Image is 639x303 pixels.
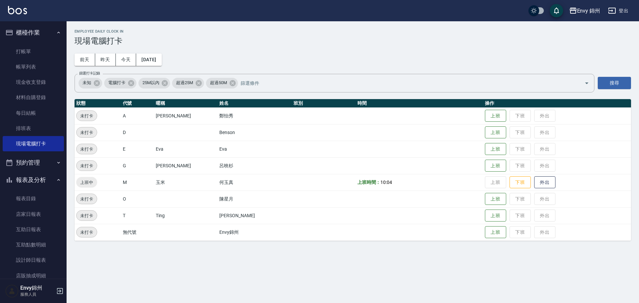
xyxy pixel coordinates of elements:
h5: Envy錦州 [20,285,54,291]
span: 25M以內 [138,79,163,86]
a: 設計師日報表 [3,252,64,268]
button: 前天 [75,54,95,66]
a: 現場電腦打卡 [3,136,64,151]
td: 玉米 [154,174,218,191]
span: 上班中 [76,179,97,186]
th: 暱稱 [154,99,218,108]
a: 報表目錄 [3,191,64,206]
td: [PERSON_NAME] [218,207,292,224]
td: G [121,157,154,174]
input: 篩選條件 [239,77,573,89]
button: 預約管理 [3,154,64,171]
td: O [121,191,154,207]
span: 未打卡 [77,146,97,153]
td: 何玉真 [218,174,292,191]
button: [DATE] [136,54,161,66]
span: 未打卡 [77,162,97,169]
th: 狀態 [75,99,121,108]
a: 互助點數明細 [3,237,64,252]
div: 超過25M [172,78,204,88]
div: 25M以內 [138,78,170,88]
td: Envy錦州 [218,224,292,240]
span: 未打卡 [77,196,97,203]
span: 超過25M [172,79,197,86]
td: A [121,107,154,124]
button: 上班 [485,126,506,139]
label: 篩選打卡記錄 [79,71,100,76]
td: T [121,207,154,224]
p: 服務人員 [20,291,54,297]
td: Ting [154,207,218,224]
button: 上班 [485,143,506,155]
h2: Employee Daily Clock In [75,29,631,34]
img: Person [5,284,19,298]
button: 今天 [116,54,136,66]
span: 未打卡 [77,129,97,136]
th: 操作 [483,99,631,108]
div: 超過50M [206,78,238,88]
td: 鄭怡秀 [218,107,292,124]
a: 材料自購登錄 [3,90,64,105]
span: 10:04 [380,180,392,185]
td: Eva [154,141,218,157]
button: Envy 錦州 [566,4,603,18]
span: 超過50M [206,79,231,86]
button: 上班 [485,226,506,238]
td: [PERSON_NAME] [154,107,218,124]
button: 上班 [485,193,506,205]
h3: 現場電腦打卡 [75,36,631,46]
button: Open [581,78,592,88]
th: 班別 [292,99,356,108]
span: 未打卡 [77,229,97,236]
td: [PERSON_NAME] [154,157,218,174]
td: E [121,141,154,157]
td: 陳星月 [218,191,292,207]
a: 店販抽成明細 [3,268,64,283]
button: 下班 [510,176,531,189]
td: D [121,124,154,141]
span: 未知 [79,79,95,86]
span: 電腦打卡 [104,79,129,86]
td: M [121,174,154,191]
button: 上班 [485,110,506,122]
td: Benson [218,124,292,141]
a: 帳單列表 [3,59,64,75]
button: 上班 [485,210,506,222]
td: 無代號 [121,224,154,240]
button: 登出 [605,5,631,17]
span: 未打卡 [77,112,97,119]
a: 打帳單 [3,44,64,59]
th: 姓名 [218,99,292,108]
button: 報表及分析 [3,171,64,189]
th: 代號 [121,99,154,108]
a: 互助日報表 [3,222,64,237]
div: Envy 錦州 [577,7,600,15]
a: 每日結帳 [3,105,64,121]
a: 現金收支登錄 [3,75,64,90]
button: 櫃檯作業 [3,24,64,41]
a: 排班表 [3,121,64,136]
button: 昨天 [95,54,116,66]
div: 電腦打卡 [104,78,136,88]
img: Logo [8,6,27,14]
div: 未知 [79,78,102,88]
button: 上班 [485,160,506,172]
b: 上班時間： [357,180,381,185]
button: 搜尋 [598,77,631,89]
th: 時間 [356,99,483,108]
td: Eva [218,141,292,157]
button: 外出 [534,176,555,189]
span: 未打卡 [77,212,97,219]
td: 呂映杉 [218,157,292,174]
a: 店家日報表 [3,207,64,222]
button: save [550,4,563,17]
